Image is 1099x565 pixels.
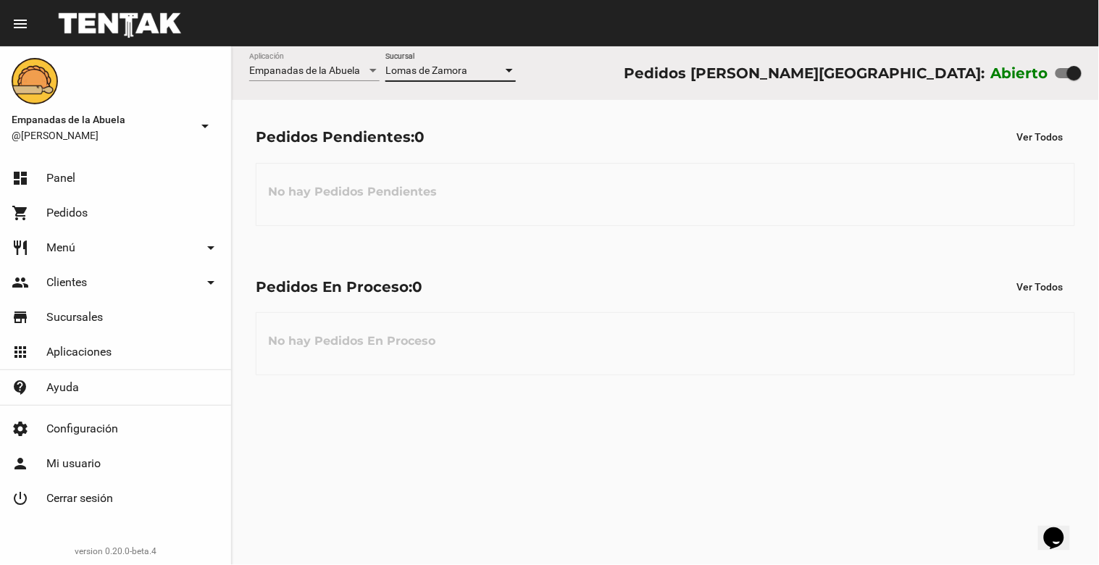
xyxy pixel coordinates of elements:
mat-icon: arrow_drop_down [202,274,220,291]
span: Panel [46,171,75,185]
mat-icon: dashboard [12,169,29,187]
span: @[PERSON_NAME] [12,128,191,143]
span: Aplicaciones [46,345,112,359]
span: Ver Todos [1017,281,1064,293]
span: Empanadas de la Abuela [249,64,360,76]
mat-icon: settings [12,420,29,438]
mat-icon: people [12,274,29,291]
mat-icon: apps [12,343,29,361]
mat-icon: menu [12,15,29,33]
div: Pedidos [PERSON_NAME][GEOGRAPHIC_DATA]: [624,62,985,85]
span: Menú [46,240,75,255]
span: Mi usuario [46,456,101,471]
span: Clientes [46,275,87,290]
span: Pedidos [46,206,88,220]
button: Ver Todos [1006,274,1075,300]
mat-icon: contact_support [12,379,29,396]
span: Empanadas de la Abuela [12,111,191,128]
mat-icon: arrow_drop_down [196,117,214,135]
mat-icon: power_settings_new [12,490,29,507]
div: version 0.20.0-beta.4 [12,544,220,558]
h3: No hay Pedidos En Proceso [256,319,447,363]
mat-icon: shopping_cart [12,204,29,222]
mat-icon: person [12,455,29,472]
div: Pedidos Pendientes: [256,125,425,148]
span: 0 [414,128,425,146]
h3: No hay Pedidos Pendientes [256,170,448,214]
span: Configuración [46,422,118,436]
span: Cerrar sesión [46,491,113,506]
button: Ver Todos [1006,124,1075,150]
iframe: chat widget [1038,507,1085,551]
mat-icon: store [12,309,29,326]
span: 0 [412,278,422,296]
img: f0136945-ed32-4f7c-91e3-a375bc4bb2c5.png [12,58,58,104]
label: Abierto [991,62,1049,85]
span: Lomas de Zamora [385,64,467,76]
span: Sucursales [46,310,103,325]
mat-icon: arrow_drop_down [202,239,220,256]
div: Pedidos En Proceso: [256,275,422,298]
mat-icon: restaurant [12,239,29,256]
span: Ayuda [46,380,79,395]
span: Ver Todos [1017,131,1064,143]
